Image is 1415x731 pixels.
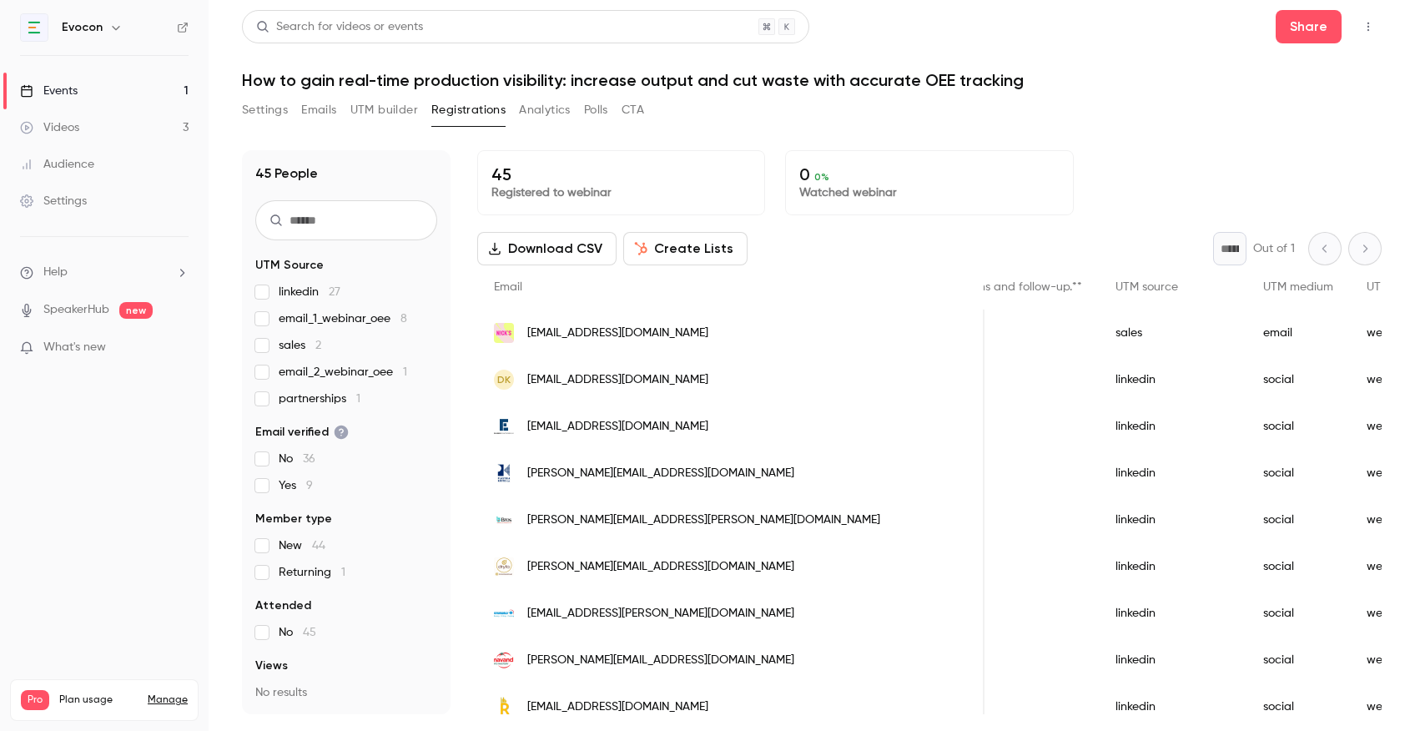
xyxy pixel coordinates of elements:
[306,480,313,492] span: 9
[494,463,514,483] img: plastikakritis.com
[527,325,708,342] span: [EMAIL_ADDRESS][DOMAIN_NAME]
[279,451,315,467] span: No
[43,301,109,319] a: SpeakerHub
[20,193,87,209] div: Settings
[1246,310,1350,356] div: email
[356,393,360,405] span: 1
[255,511,332,527] span: Member type
[494,510,514,530] img: brosltd.gr
[494,697,514,717] img: viewredless.com
[431,97,506,124] button: Registrations
[255,684,437,701] p: No results
[169,340,189,355] iframe: Noticeable Trigger
[584,97,608,124] button: Polls
[623,232,748,265] button: Create Lists
[527,371,708,389] span: [EMAIL_ADDRESS][DOMAIN_NAME]
[242,70,1382,90] h1: How to gain real-time production visibility: increase output and cut waste with accurate OEE trac...
[1099,356,1246,403] div: linkedin
[279,624,316,641] span: No
[527,698,708,716] span: [EMAIL_ADDRESS][DOMAIN_NAME]
[1099,543,1246,590] div: linkedin
[312,540,325,552] span: 44
[799,164,1059,184] p: 0
[1115,281,1178,293] span: UTM source
[477,232,617,265] button: Download CSV
[279,537,325,554] span: New
[527,418,708,436] span: [EMAIL_ADDRESS][DOMAIN_NAME]
[494,557,514,577] img: dryfo.com
[622,97,644,124] button: CTA
[491,184,751,201] p: Registered to webinar
[20,264,189,281] li: help-dropdown-opener
[1253,240,1295,257] p: Out of 1
[1099,637,1246,683] div: linkedin
[527,558,794,576] span: [PERSON_NAME][EMAIL_ADDRESS][DOMAIN_NAME]
[341,567,345,578] span: 1
[279,364,407,381] span: email_2_webinar_oee
[1099,497,1246,543] div: linkedin
[43,264,68,281] span: Help
[1276,10,1342,43] button: Share
[527,652,794,669] span: [PERSON_NAME][EMAIL_ADDRESS][DOMAIN_NAME]
[255,658,288,674] span: Views
[242,97,288,124] button: Settings
[527,465,794,482] span: [PERSON_NAME][EMAIL_ADDRESS][DOMAIN_NAME]
[279,310,407,327] span: email_1_webinar_oee
[255,597,311,614] span: Attended
[21,14,48,41] img: Evocon
[1246,543,1350,590] div: social
[255,257,324,274] span: UTM Source
[350,97,418,124] button: UTM builder
[315,340,321,351] span: 2
[527,512,880,529] span: [PERSON_NAME][EMAIL_ADDRESS][PERSON_NAME][DOMAIN_NAME]
[494,650,514,670] img: damavand.gr
[494,416,514,436] img: hellenicdairies.com
[20,119,79,136] div: Videos
[43,339,106,356] span: What's new
[256,18,423,36] div: Search for videos or events
[1246,683,1350,730] div: social
[279,284,340,300] span: linkedin
[494,323,514,343] img: nicks.com
[1099,450,1246,497] div: linkedin
[799,184,1059,201] p: Watched webinar
[1246,637,1350,683] div: social
[21,690,49,710] span: Pro
[1246,403,1350,450] div: social
[59,693,138,707] span: Plan usage
[279,477,313,494] span: Yes
[491,164,751,184] p: 45
[119,302,153,319] span: new
[279,564,345,581] span: Returning
[279,337,321,354] span: sales
[20,83,78,99] div: Events
[279,391,360,407] span: partnerships
[1263,281,1333,293] span: UTM medium
[1246,450,1350,497] div: social
[400,313,407,325] span: 8
[497,372,511,387] span: DK
[255,424,349,441] span: Email verified
[494,603,514,623] img: grunwald-hellas.com
[1099,310,1246,356] div: sales
[1246,497,1350,543] div: social
[255,164,318,184] h1: 45 People
[1099,683,1246,730] div: linkedin
[494,281,522,293] span: Email
[329,286,340,298] span: 27
[148,693,188,707] a: Manage
[1099,403,1246,450] div: linkedin
[301,97,336,124] button: Emails
[1099,590,1246,637] div: linkedin
[1246,590,1350,637] div: social
[403,366,407,378] span: 1
[20,156,94,173] div: Audience
[814,171,829,183] span: 0 %
[303,627,316,638] span: 45
[519,97,571,124] button: Analytics
[62,19,103,36] h6: Evocon
[527,605,794,623] span: [EMAIL_ADDRESS][PERSON_NAME][DOMAIN_NAME]
[1246,356,1350,403] div: social
[303,453,315,465] span: 36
